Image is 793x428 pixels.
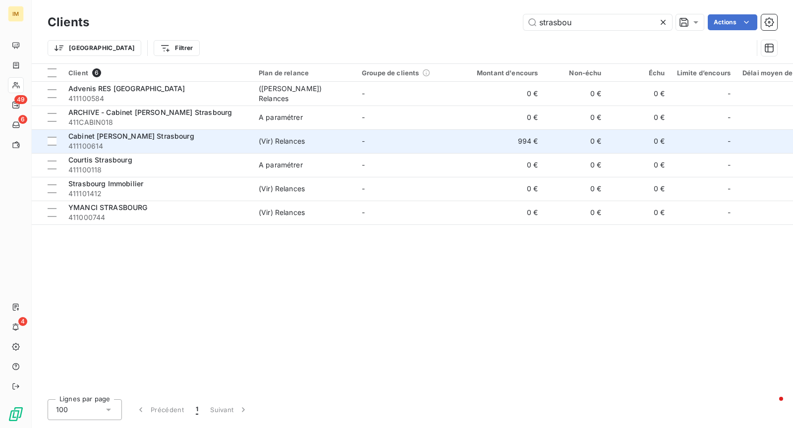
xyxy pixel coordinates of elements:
input: Rechercher [523,14,672,30]
span: Groupe de clients [362,69,419,77]
span: Client [68,69,88,77]
iframe: Intercom live chat [759,394,783,418]
span: - [728,89,731,99]
td: 0 € [544,82,608,106]
span: - [362,89,365,98]
span: 100 [56,405,68,415]
span: - [728,112,731,122]
td: 0 € [608,177,671,201]
div: Montant d'encours [465,69,538,77]
span: 6 [92,68,101,77]
td: 0 € [608,82,671,106]
div: IM [8,6,24,22]
h3: Clients [48,13,89,31]
span: - [728,160,731,170]
div: (Vir) Relances [259,136,305,146]
div: ([PERSON_NAME]) Relances [259,84,350,104]
span: 411000744 [68,213,247,222]
span: 4 [18,317,27,326]
td: 0 € [544,106,608,129]
td: 0 € [459,82,544,106]
td: 0 € [608,201,671,224]
td: 0 € [608,106,671,129]
td: 0 € [544,177,608,201]
span: - [362,160,365,169]
img: Logo LeanPay [8,406,24,422]
td: 0 € [544,153,608,177]
td: 0 € [608,153,671,177]
span: 411100118 [68,165,247,175]
span: - [362,113,365,121]
span: Advenis RES [GEOGRAPHIC_DATA] [68,84,185,93]
div: (Vir) Relances [259,208,305,217]
td: 0 € [459,177,544,201]
button: Filtrer [154,40,199,56]
td: 0 € [459,201,544,224]
div: Non-échu [550,69,602,77]
td: 0 € [608,129,671,153]
span: - [728,208,731,217]
div: (Vir) Relances [259,184,305,194]
span: Cabinet [PERSON_NAME] Strasbourg [68,132,194,140]
span: 411CABIN018 [68,117,247,127]
span: 411100614 [68,141,247,151]
td: 0 € [459,153,544,177]
div: Limite d’encours [677,69,731,77]
span: - [362,208,365,216]
button: Actions [708,14,757,30]
button: Précédent [130,399,190,420]
div: A paramétrer [259,112,303,122]
td: 994 € [459,129,544,153]
div: A paramétrer [259,160,303,170]
span: Courtis Strasbourg [68,156,132,164]
span: 1 [196,405,198,415]
span: - [362,137,365,145]
span: YMANCI STRASBOURG [68,203,148,212]
span: Strasbourg Immobilier [68,179,143,188]
td: 0 € [544,201,608,224]
div: Échu [614,69,665,77]
div: Plan de relance [259,69,350,77]
button: Suivant [204,399,254,420]
span: 6 [18,115,27,124]
button: [GEOGRAPHIC_DATA] [48,40,141,56]
span: 49 [14,95,27,104]
button: 1 [190,399,204,420]
span: - [362,184,365,193]
span: 411101412 [68,189,247,199]
span: ARCHIVE - Cabinet [PERSON_NAME] Strasbourg [68,108,232,116]
td: 0 € [459,106,544,129]
span: - [728,136,731,146]
span: 411100584 [68,94,247,104]
td: 0 € [544,129,608,153]
span: - [728,184,731,194]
